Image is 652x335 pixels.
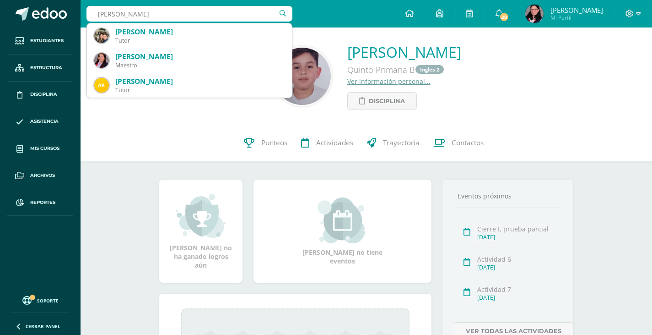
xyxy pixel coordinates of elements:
span: Contactos [452,138,484,148]
span: Asistencia [30,118,59,125]
img: 75e6c12f665a808c8e746dbc48f642dc.png [94,78,109,93]
a: Actividades [294,125,360,161]
img: df473ee575fe88acc9ff7329eca46554.png [94,28,109,43]
a: Archivos [7,162,73,189]
a: Punteos [237,125,294,161]
span: Disciplina [369,93,405,110]
a: Trayectoria [360,125,426,161]
a: Estudiantes [7,27,73,55]
a: Reportes [7,189,73,216]
span: Disciplina [30,91,57,98]
span: Estructura [30,64,62,71]
img: event_small.png [318,198,367,243]
input: Busca un usuario... [86,6,292,22]
img: 72f50a9b103c09e604ebe715c1b99279.png [274,48,331,105]
a: Estructura [7,55,73,82]
span: Soporte [37,297,59,304]
span: Punteos [261,138,287,148]
div: Actividad 7 [477,285,559,294]
div: [PERSON_NAME] [115,52,285,61]
a: Disciplina [7,82,73,109]
div: Actividad 6 [477,255,559,264]
div: [PERSON_NAME] [115,27,285,37]
span: [PERSON_NAME] [550,5,603,15]
div: [DATE] [477,233,559,241]
div: Tutor [115,37,285,44]
a: [PERSON_NAME] [347,42,461,62]
div: [DATE] [477,294,559,302]
a: Disciplina [347,92,417,110]
a: Soporte [11,294,70,306]
div: Maestro [115,61,285,69]
a: Contactos [426,125,490,161]
img: 5b5dc2834911c0cceae0df2d5a0ff844.png [525,5,544,23]
a: Mis cursos [7,135,73,162]
span: Actividades [316,138,353,148]
span: Mi Perfil [550,14,603,22]
img: achievement_small.png [176,193,226,239]
div: Cierre I, prueba parcial [477,225,559,233]
div: Quinto Primaria B [347,62,461,77]
img: 1a6387ceeeb23f3b1badac5a1f163151.png [94,53,109,68]
span: Estudiantes [30,37,64,44]
div: [PERSON_NAME] [115,77,285,86]
span: Cerrar panel [26,323,60,330]
span: Reportes [30,199,55,206]
a: Ver información personal... [347,77,431,86]
span: Archivos [30,172,55,179]
div: [PERSON_NAME] no ha ganado logros aún [168,193,233,269]
div: Eventos próximos [454,192,562,200]
div: [DATE] [477,264,559,271]
a: Ingles 2 [415,65,444,74]
a: Asistencia [7,108,73,135]
span: 29 [499,12,509,22]
span: Trayectoria [383,138,420,148]
div: [PERSON_NAME] no tiene eventos [297,198,388,265]
div: Tutor [115,86,285,94]
span: Mis cursos [30,145,59,152]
